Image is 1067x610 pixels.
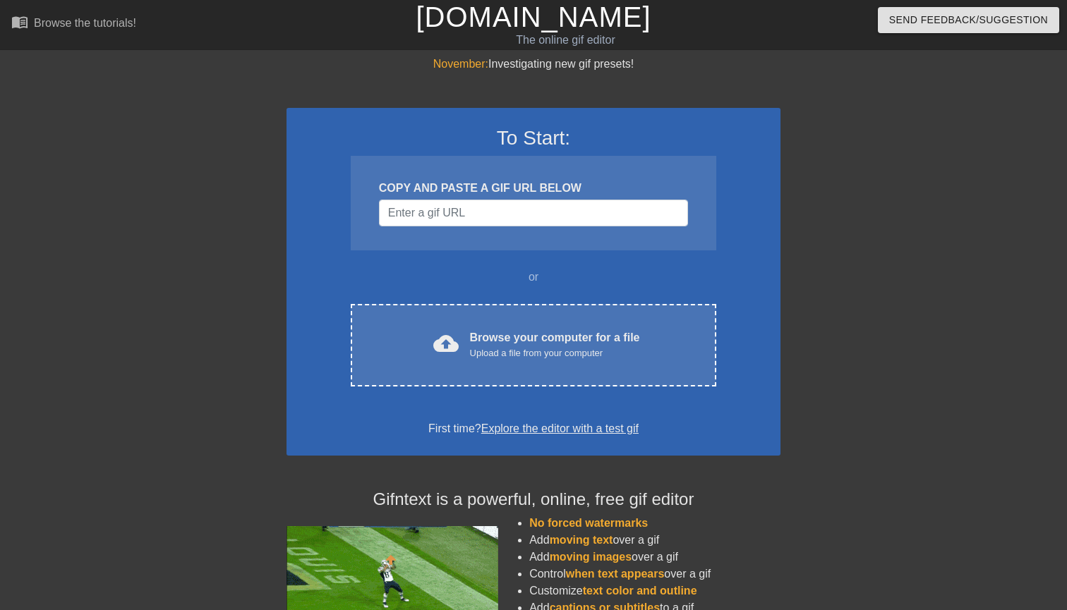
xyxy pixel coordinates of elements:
a: [DOMAIN_NAME] [416,1,651,32]
span: November: [433,58,488,70]
span: when text appears [566,568,665,580]
span: No forced watermarks [529,517,648,529]
div: Investigating new gif presets! [287,56,780,73]
h4: Gifntext is a powerful, online, free gif editor [287,489,780,510]
span: moving images [550,551,632,563]
li: Control over a gif [529,566,780,582]
span: cloud_upload [433,331,459,356]
span: text color and outline [583,585,697,597]
input: Username [379,200,688,226]
div: Browse your computer for a file [470,329,640,360]
div: COPY AND PASTE A GIF URL BELOW [379,180,688,197]
button: Send Feedback/Suggestion [878,7,1059,33]
span: menu_book [11,13,28,30]
li: Add over a gif [529,549,780,566]
li: Customize [529,582,780,599]
a: Explore the editor with a test gif [481,422,639,434]
div: Browse the tutorials! [34,17,136,29]
div: Upload a file from your computer [470,346,640,360]
span: Send Feedback/Suggestion [889,11,1048,29]
span: moving text [550,534,613,546]
a: Browse the tutorials! [11,13,136,35]
div: First time? [305,420,762,437]
li: Add over a gif [529,532,780,549]
h3: To Start: [305,126,762,150]
div: or [323,269,744,286]
div: The online gif editor [363,32,768,49]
